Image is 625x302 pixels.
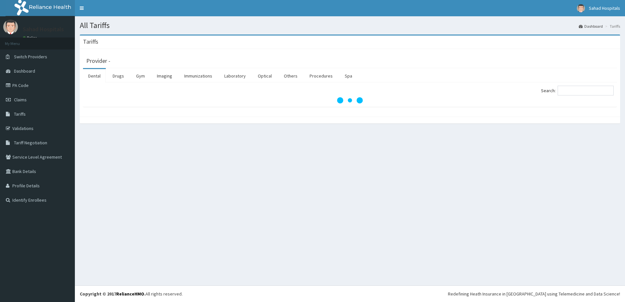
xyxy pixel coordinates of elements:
[448,291,620,297] div: Redefining Heath Insurance in [GEOGRAPHIC_DATA] using Telemedicine and Data Science!
[589,5,620,11] span: Sahad Hospitals
[577,4,585,12] img: User Image
[3,20,18,34] img: User Image
[83,69,106,83] a: Dental
[86,58,110,64] h3: Provider -
[75,285,625,302] footer: All rights reserved.
[604,23,620,29] li: Tariffs
[80,21,620,30] h1: All Tariffs
[304,69,338,83] a: Procedures
[179,69,217,83] a: Immunizations
[83,39,98,45] h3: Tariffs
[14,111,26,117] span: Tariffs
[14,68,35,74] span: Dashboard
[558,86,614,95] input: Search:
[253,69,277,83] a: Optical
[23,26,64,32] p: Sahad Hospitals
[116,291,144,297] a: RelianceHMO
[14,54,47,60] span: Switch Providers
[152,69,177,83] a: Imaging
[337,87,363,113] svg: audio-loading
[579,23,603,29] a: Dashboard
[279,69,303,83] a: Others
[14,140,47,146] span: Tariff Negotiation
[23,36,38,40] a: Online
[131,69,150,83] a: Gym
[107,69,129,83] a: Drugs
[80,291,146,297] strong: Copyright © 2017 .
[219,69,251,83] a: Laboratory
[541,86,614,95] label: Search:
[14,97,27,103] span: Claims
[340,69,357,83] a: Spa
